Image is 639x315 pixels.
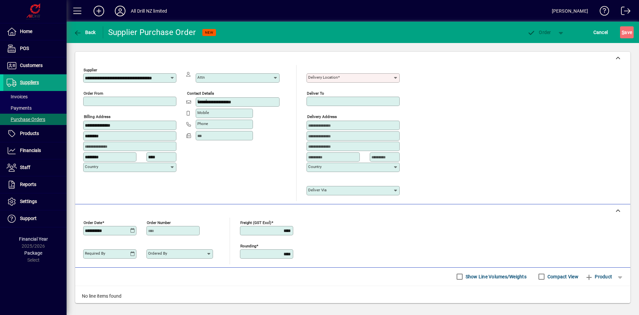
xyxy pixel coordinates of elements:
mat-label: Phone [197,121,208,126]
div: [PERSON_NAME] [552,6,588,16]
button: Save [620,26,634,38]
a: POS [3,40,67,57]
a: Invoices [3,91,67,102]
span: Reports [20,182,36,187]
button: Cancel [592,26,610,38]
span: Back [74,30,96,35]
span: Purchase Orders [7,117,45,122]
span: S [622,30,624,35]
mat-label: Required by [85,251,105,256]
a: Staff [3,159,67,176]
a: Home [3,23,67,40]
mat-label: Delivery Location [308,75,338,80]
span: POS [20,46,29,51]
label: Compact View [546,273,578,280]
span: Staff [20,165,30,170]
mat-label: Order number [147,220,171,225]
span: NEW [205,30,213,35]
mat-label: Deliver To [307,91,324,96]
mat-label: Country [85,164,98,169]
a: Reports [3,176,67,193]
span: Products [20,131,39,136]
span: ave [622,27,632,38]
a: Knowledge Base [595,1,609,23]
span: Home [20,29,32,34]
span: Payments [7,105,32,111]
a: Logout [616,1,631,23]
mat-label: Deliver via [308,188,326,192]
mat-label: Attn [197,75,205,80]
mat-label: Order date [84,220,102,225]
span: Package [24,250,42,256]
span: Invoices [7,94,28,99]
mat-label: Freight (GST excl) [240,220,271,225]
mat-label: Supplier [84,68,97,72]
button: Back [72,26,98,38]
mat-label: Mobile [197,110,209,115]
div: Supplier Purchase Order [108,27,196,38]
a: Products [3,125,67,142]
button: Order [524,26,554,38]
a: Purchase Orders [3,114,67,125]
span: Suppliers [20,80,39,85]
span: Customers [20,63,43,68]
button: Profile [109,5,131,17]
span: Settings [20,199,37,204]
a: Financials [3,142,67,159]
mat-label: Order from [84,91,103,96]
a: Customers [3,57,67,74]
app-page-header-button: Back [67,26,103,38]
mat-label: Email [197,99,207,104]
mat-label: Rounding [240,243,256,248]
div: No line items found [75,286,630,306]
span: Financials [20,148,41,153]
mat-label: Ordered by [148,251,167,256]
span: Cancel [593,27,608,38]
a: Settings [3,193,67,210]
a: Payments [3,102,67,114]
mat-label: Country [308,164,321,169]
button: Add [88,5,109,17]
div: All Drill NZ limited [131,6,167,16]
span: Support [20,216,37,221]
label: Show Line Volumes/Weights [464,273,527,280]
span: Order [528,30,551,35]
span: Financial Year [19,236,48,242]
a: Support [3,210,67,227]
